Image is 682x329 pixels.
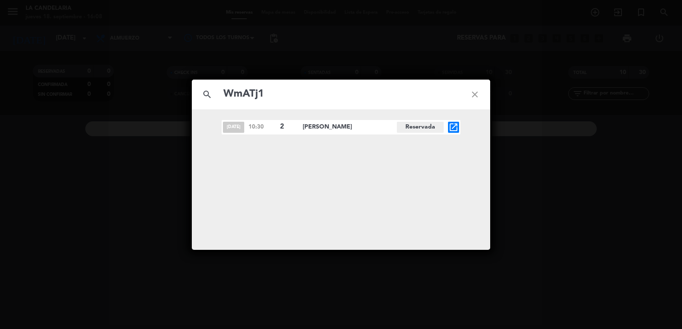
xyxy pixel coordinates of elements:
[448,122,459,132] i: open_in_new
[459,79,490,110] i: close
[249,123,276,132] span: 10:30
[397,122,444,133] span: Reservada
[223,122,244,133] span: [DATE]
[192,79,223,110] i: search
[280,121,295,132] span: 2
[223,86,459,103] input: Buscar reservas
[303,122,397,132] span: [PERSON_NAME]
